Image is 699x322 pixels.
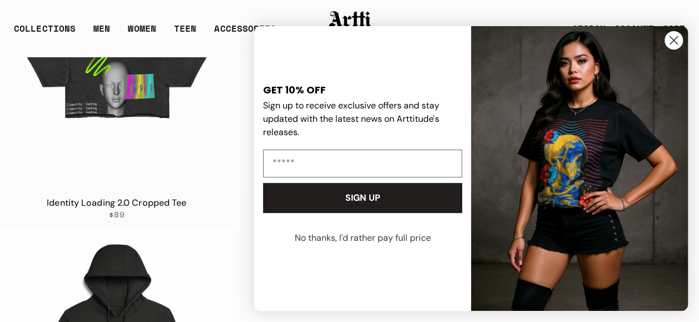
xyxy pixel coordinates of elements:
[109,210,125,220] span: $89
[471,26,688,311] img: 88b40c6e-4fbe-451e-b692-af676383430e.jpeg
[47,197,186,209] a: Identity Loading 2.0 Cropped Tee
[243,15,699,322] div: FLYOUT Form
[263,150,462,177] input: Email
[174,22,196,44] a: TEEN
[262,224,463,252] button: No thanks, I'd rather pay full price
[263,183,462,213] button: SIGN UP
[263,83,326,97] span: GET 10% OFF
[214,22,276,44] div: ACCESSORIES
[14,22,76,44] div: COLLECTIONS
[263,100,439,138] span: Sign up to receive exclusive offers and stay updated with the latest news on Arttitude's releases.
[328,9,372,47] img: Arttitude
[664,31,683,50] button: Close dialog
[5,22,285,44] ul: Main navigation
[128,22,156,44] a: WOMEN
[93,22,110,44] a: MEN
